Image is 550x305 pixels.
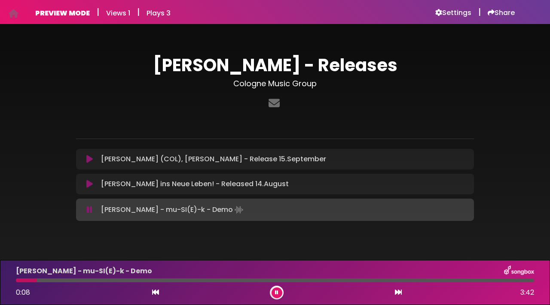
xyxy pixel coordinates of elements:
h6: Plays 3 [147,9,171,17]
p: [PERSON_NAME] ins Neue Leben! - Released 14.August [101,179,289,189]
h5: | [478,7,481,17]
h1: [PERSON_NAME] - Releases [76,55,474,75]
h6: PREVIEW MODE [35,9,90,17]
h3: Cologne Music Group [76,79,474,88]
h5: | [97,7,99,17]
img: waveform4.gif [233,204,245,216]
a: Settings [435,9,471,17]
a: Share [488,9,515,17]
p: [PERSON_NAME] (COL), [PERSON_NAME] - Release 15.September [101,154,326,164]
h6: Views 1 [106,9,130,17]
p: [PERSON_NAME] - mu-SI(E)-k - Demo [101,204,245,216]
h5: | [137,7,140,17]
